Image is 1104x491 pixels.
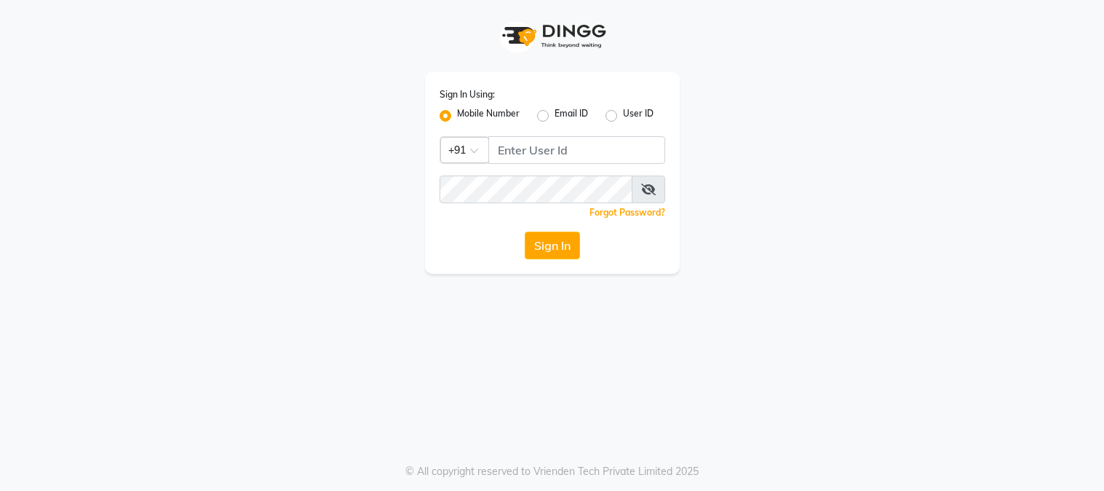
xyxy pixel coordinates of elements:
img: logo1.svg [494,15,611,58]
label: Mobile Number [457,107,520,125]
button: Sign In [525,232,580,259]
label: Email ID [555,107,588,125]
input: Username [488,136,665,164]
label: Sign In Using: [440,88,495,101]
label: User ID [623,107,654,125]
input: Username [440,176,632,203]
a: Forgot Password? [589,207,665,218]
